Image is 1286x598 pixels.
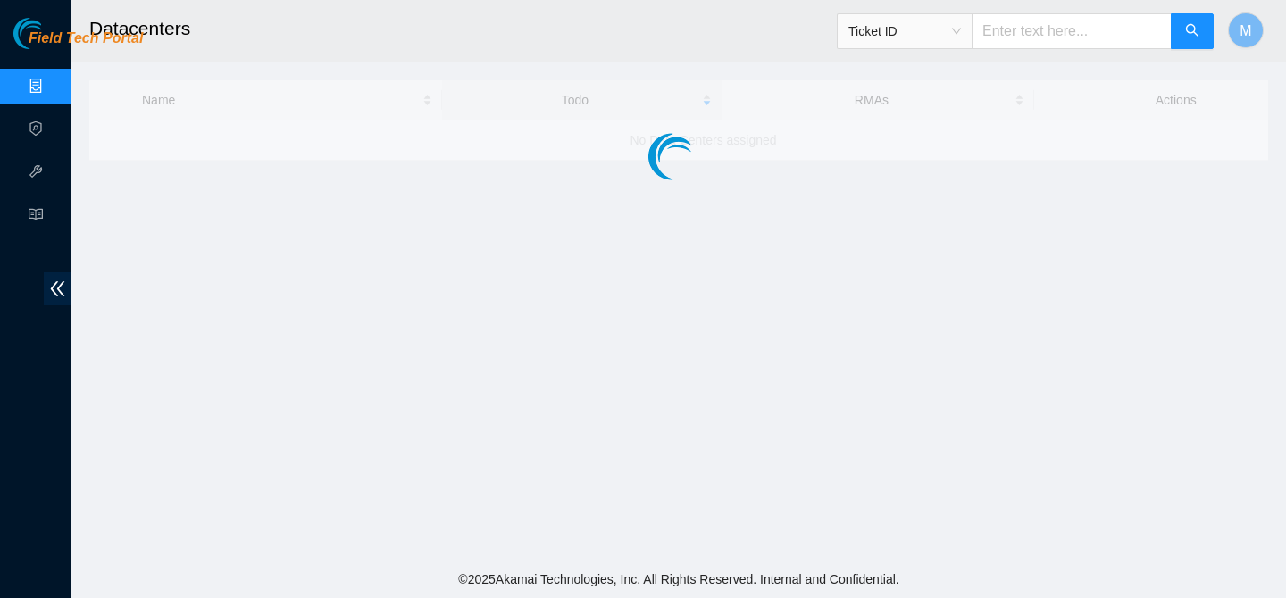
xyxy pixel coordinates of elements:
[29,199,43,235] span: read
[71,561,1286,598] footer: © 2025 Akamai Technologies, Inc. All Rights Reserved. Internal and Confidential.
[848,18,961,45] span: Ticket ID
[13,32,143,55] a: Akamai TechnologiesField Tech Portal
[29,30,143,47] span: Field Tech Portal
[972,13,1172,49] input: Enter text here...
[1185,23,1199,40] span: search
[1171,13,1214,49] button: search
[13,18,90,49] img: Akamai Technologies
[1228,12,1264,48] button: M
[1240,20,1251,42] span: M
[44,272,71,305] span: double-left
